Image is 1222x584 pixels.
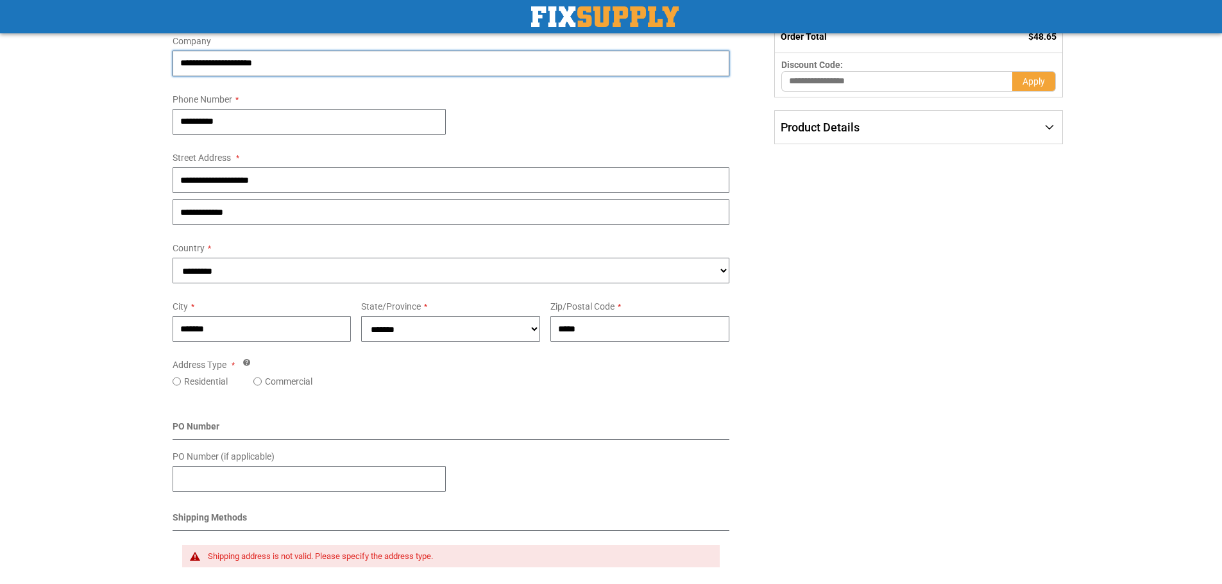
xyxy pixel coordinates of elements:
[208,551,708,562] div: Shipping address is not valid. Please specify the address type.
[173,451,275,462] span: PO Number (if applicable)
[1028,31,1057,42] span: $48.65
[173,420,730,440] div: PO Number
[184,375,228,388] label: Residential
[173,243,205,253] span: Country
[173,153,231,163] span: Street Address
[265,375,312,388] label: Commercial
[361,301,421,312] span: State/Province
[1012,71,1056,92] button: Apply
[781,60,843,70] span: Discount Code:
[531,6,679,27] a: store logo
[550,301,615,312] span: Zip/Postal Code
[173,360,226,370] span: Address Type
[531,6,679,27] img: Fix Industrial Supply
[173,511,730,531] div: Shipping Methods
[781,121,860,134] span: Product Details
[173,36,211,46] span: Company
[173,301,188,312] span: City
[1023,76,1045,87] span: Apply
[173,94,232,104] span: Phone Number
[781,31,827,42] strong: Order Total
